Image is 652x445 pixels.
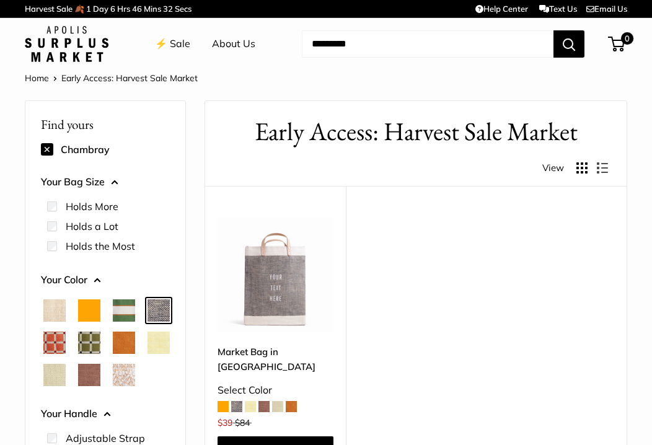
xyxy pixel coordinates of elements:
[113,299,135,322] button: Court Green
[61,73,198,84] span: Early Access: Harvest Sale Market
[93,4,108,14] span: Day
[41,405,170,423] button: Your Handle
[212,35,255,53] a: About Us
[41,139,170,159] div: Chambray
[43,364,66,386] button: Mint Sorbet
[144,4,161,14] span: Mins
[113,332,135,354] button: Cognac
[235,417,250,428] span: $84
[41,173,170,192] button: Your Bag Size
[41,112,170,136] p: Find yours
[586,4,627,14] a: Email Us
[25,26,108,62] img: Apolis: Surplus Market
[539,4,577,14] a: Text Us
[78,332,100,354] button: Chenille Window Sage
[25,73,49,84] a: Home
[542,159,564,177] span: View
[43,332,66,354] button: Chenille Window Brick
[155,35,190,53] a: ⚡️ Sale
[609,37,625,51] a: 0
[148,299,170,322] button: Chambray
[218,217,333,333] a: description_Make it yours with personalized textdescription_Our first every Chambray Jute bag...
[621,32,633,45] span: 0
[113,364,135,386] button: White Porcelain
[132,4,142,14] span: 46
[302,30,553,58] input: Search...
[597,162,608,174] button: Display products as list
[78,299,100,322] button: Orange
[66,219,118,234] label: Holds a Lot
[66,199,118,214] label: Holds More
[475,4,528,14] a: Help Center
[66,239,135,253] label: Holds the Most
[110,4,115,14] span: 6
[175,4,192,14] span: Secs
[41,271,170,289] button: Your Color
[25,70,198,86] nav: Breadcrumb
[218,381,333,400] div: Select Color
[78,364,100,386] button: Mustang
[86,4,91,14] span: 1
[553,30,584,58] button: Search
[224,113,608,150] h1: Early Access: Harvest Sale Market
[117,4,130,14] span: Hrs
[218,345,333,374] a: Market Bag in [GEOGRAPHIC_DATA]
[576,162,588,174] button: Display products as grid
[163,4,173,14] span: 32
[148,332,170,354] button: Daisy
[218,217,333,333] img: description_Make it yours with personalized text
[218,417,232,428] span: $39
[43,299,66,322] button: Natural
